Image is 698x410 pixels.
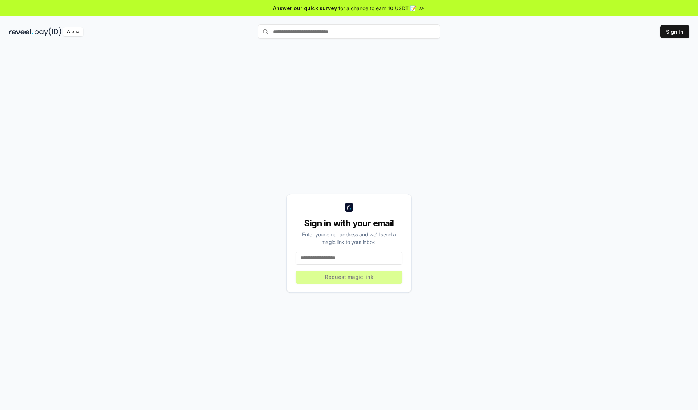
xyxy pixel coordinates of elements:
span: Answer our quick survey [273,4,337,12]
img: pay_id [35,27,61,36]
img: logo_small [345,203,353,212]
img: reveel_dark [9,27,33,36]
div: Sign in with your email [296,218,402,229]
span: for a chance to earn 10 USDT 📝 [338,4,416,12]
button: Sign In [660,25,689,38]
div: Enter your email address and we’ll send a magic link to your inbox. [296,231,402,246]
div: Alpha [63,27,83,36]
